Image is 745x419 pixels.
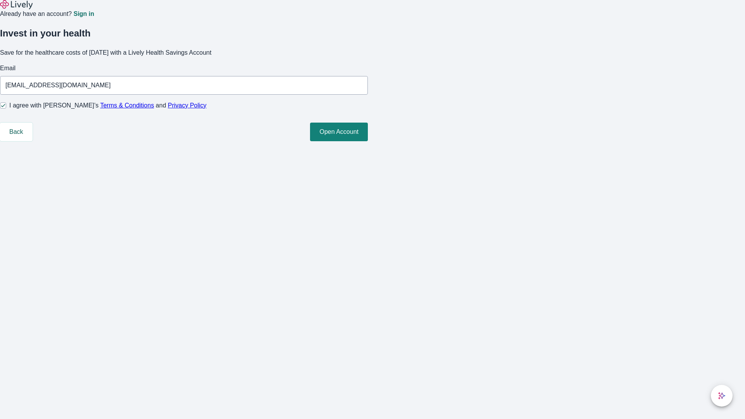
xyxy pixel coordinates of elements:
a: Privacy Policy [168,102,207,109]
button: Open Account [310,123,368,141]
svg: Lively AI Assistant [718,392,726,400]
button: chat [711,385,733,407]
span: I agree with [PERSON_NAME]’s and [9,101,206,110]
a: Terms & Conditions [100,102,154,109]
a: Sign in [73,11,94,17]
